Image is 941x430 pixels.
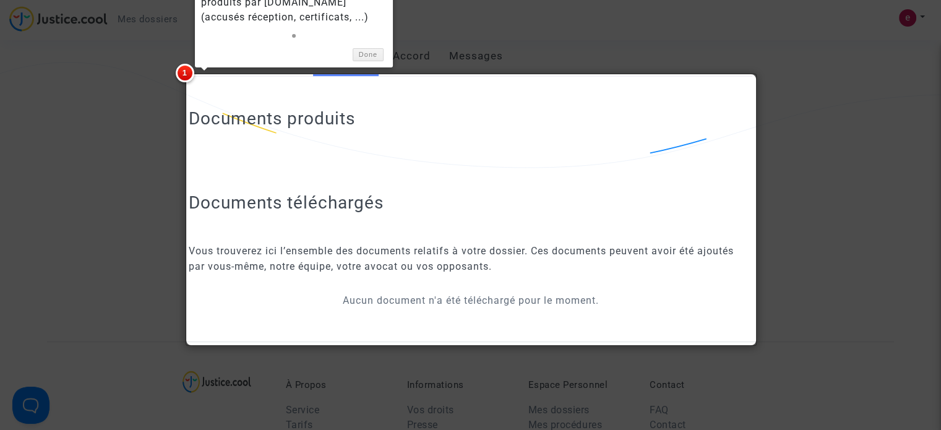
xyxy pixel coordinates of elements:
h2: Documents téléchargés [189,192,752,213]
p: Aucun document n'a été téléchargé pour le moment. [189,293,752,308]
a: Done [353,48,384,61]
h2: Documents produits [189,108,752,129]
span: 1 [176,64,194,82]
span: Vous trouverez ici l’ensemble des documents relatifs à votre dossier. Ces documents peuvent avoir... [189,245,734,272]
